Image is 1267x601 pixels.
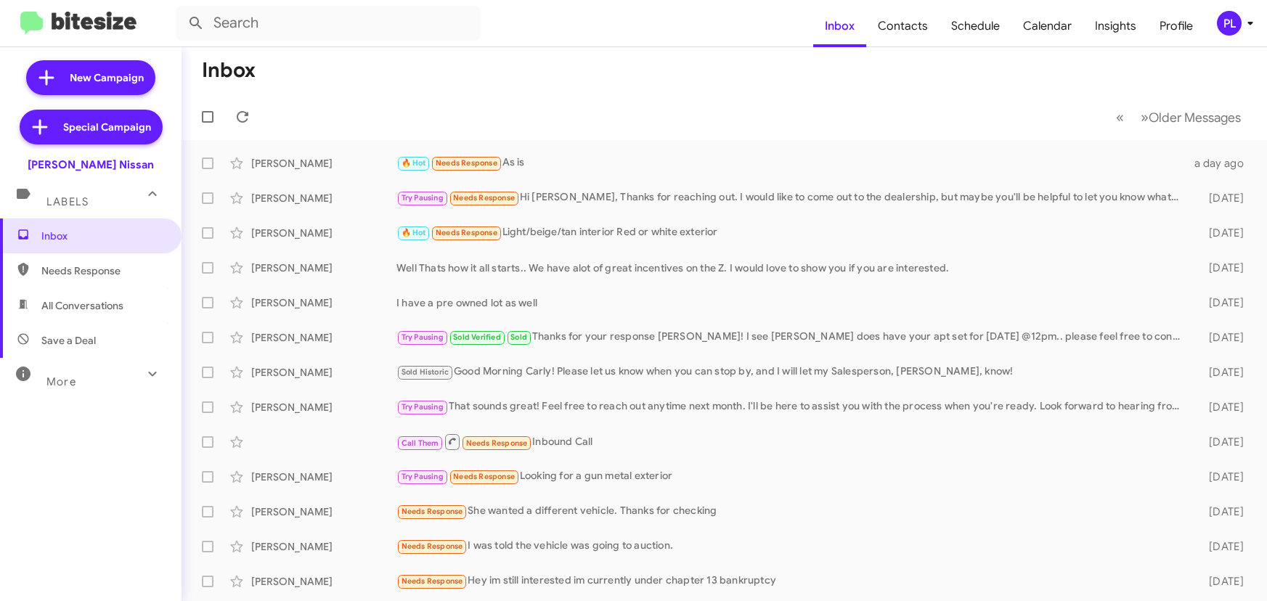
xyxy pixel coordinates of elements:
[41,229,165,243] span: Inbox
[26,60,155,95] a: New Campaign
[1188,574,1255,589] div: [DATE]
[46,375,76,388] span: More
[436,158,497,168] span: Needs Response
[813,5,866,47] a: Inbox
[1083,5,1148,47] a: Insights
[396,261,1188,275] div: Well Thats how it all starts.. We have alot of great incentives on the Z. I would love to show yo...
[20,110,163,144] a: Special Campaign
[1188,435,1255,449] div: [DATE]
[402,472,444,481] span: Try Pausing
[28,158,154,172] div: [PERSON_NAME] Nissan
[41,298,123,313] span: All Conversations
[70,70,144,85] span: New Campaign
[1108,102,1250,132] nav: Page navigation example
[402,332,444,342] span: Try Pausing
[1188,226,1255,240] div: [DATE]
[202,59,256,82] h1: Inbox
[251,226,396,240] div: [PERSON_NAME]
[396,189,1188,206] div: Hi [PERSON_NAME], Thanks for reaching out. I would like to come out to the dealership, but maybe ...
[1188,156,1255,171] div: a day ago
[251,261,396,275] div: [PERSON_NAME]
[396,468,1188,485] div: Looking for a gun metal exterior
[251,330,396,345] div: [PERSON_NAME]
[1188,365,1255,380] div: [DATE]
[1205,11,1251,36] button: PL
[63,120,151,134] span: Special Campaign
[1116,108,1124,126] span: «
[41,263,165,278] span: Needs Response
[1141,108,1149,126] span: »
[41,333,96,348] span: Save a Deal
[396,433,1188,451] div: Inbound Call
[453,332,501,342] span: Sold Verified
[402,541,463,551] span: Needs Response
[396,573,1188,589] div: Hey im still interested im currently under chapter 13 bankruptcy
[1011,5,1083,47] a: Calendar
[396,398,1188,415] div: That sounds great! Feel free to reach out anytime next month. I'll be here to assist you with the...
[1188,295,1255,310] div: [DATE]
[251,191,396,205] div: [PERSON_NAME]
[251,400,396,414] div: [PERSON_NAME]
[1149,110,1241,126] span: Older Messages
[396,364,1188,380] div: Good Morning Carly! Please let us know when you can stop by, and I will let my Salesperson, [PERS...
[436,228,497,237] span: Needs Response
[1107,102,1133,132] button: Previous
[396,224,1188,241] div: Light/beige/tan interior Red or white exterior
[402,402,444,412] span: Try Pausing
[510,332,527,342] span: Sold
[251,365,396,380] div: [PERSON_NAME]
[940,5,1011,47] a: Schedule
[1132,102,1250,132] button: Next
[402,438,439,448] span: Call Them
[176,6,481,41] input: Search
[1188,539,1255,554] div: [DATE]
[251,295,396,310] div: [PERSON_NAME]
[453,472,515,481] span: Needs Response
[251,539,396,554] div: [PERSON_NAME]
[453,193,515,203] span: Needs Response
[1188,400,1255,414] div: [DATE]
[396,329,1188,346] div: Thanks for your response [PERSON_NAME]! I see [PERSON_NAME] does have your apt set for [DATE] @12...
[402,158,426,168] span: 🔥 Hot
[1188,191,1255,205] div: [DATE]
[1188,261,1255,275] div: [DATE]
[396,503,1188,520] div: She wanted a different vehicle. Thanks for checking
[1217,11,1242,36] div: PL
[251,470,396,484] div: [PERSON_NAME]
[1188,470,1255,484] div: [DATE]
[466,438,528,448] span: Needs Response
[402,193,444,203] span: Try Pausing
[1188,330,1255,345] div: [DATE]
[402,576,463,586] span: Needs Response
[251,156,396,171] div: [PERSON_NAME]
[402,367,449,377] span: Sold Historic
[251,574,396,589] div: [PERSON_NAME]
[46,195,89,208] span: Labels
[1188,504,1255,519] div: [DATE]
[396,538,1188,555] div: I was told the vehicle was going to auction.
[866,5,940,47] a: Contacts
[402,228,426,237] span: 🔥 Hot
[402,507,463,516] span: Needs Response
[251,504,396,519] div: [PERSON_NAME]
[396,155,1188,171] div: As is
[1148,5,1205,47] a: Profile
[396,295,1188,310] div: I have a pre owned lot as well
